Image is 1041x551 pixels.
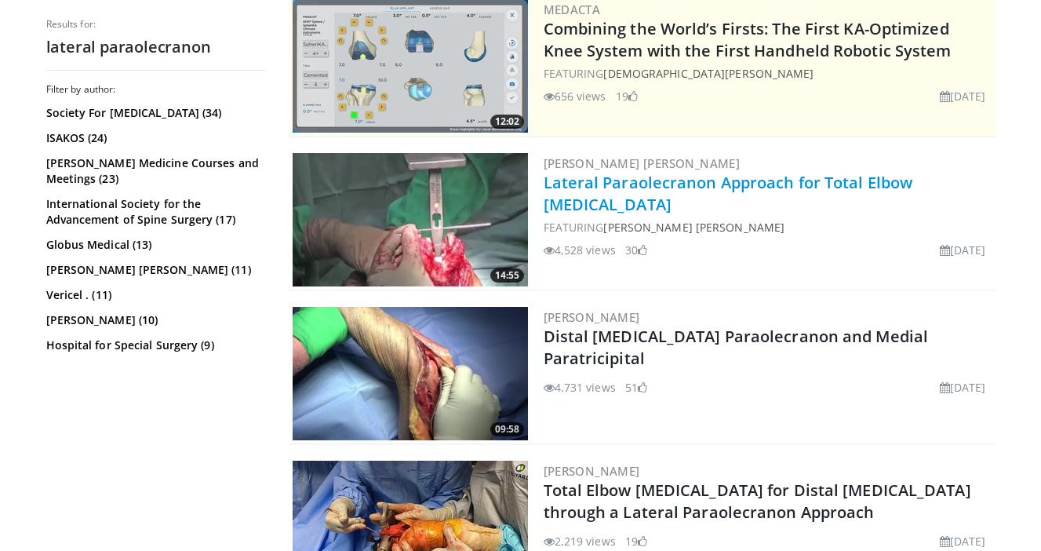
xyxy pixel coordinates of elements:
a: ISAKOS (24) [46,130,262,146]
img: fde2b368-6011-4921-85b8-b279478f60f7.300x170_q85_crop-smart_upscale.jpg [293,153,528,286]
span: 14:55 [490,268,524,283]
a: [PERSON_NAME] [PERSON_NAME] (11) [46,262,262,278]
li: 19 [616,88,638,104]
a: [PERSON_NAME] (10) [46,312,262,328]
h3: Filter by author: [46,83,266,96]
li: 656 views [544,88,606,104]
p: Results for: [46,18,266,31]
a: [PERSON_NAME] [PERSON_NAME] [544,155,741,171]
li: 4,731 views [544,379,616,396]
a: Total Elbow [MEDICAL_DATA] for Distal [MEDICAL_DATA] through a Lateral Paraolecranon Approach [544,480,971,523]
li: [DATE] [940,88,986,104]
a: International Society for the Advancement of Spine Surgery (17) [46,196,262,228]
a: Hospital for Special Surgery (9) [46,338,262,353]
span: 09:58 [490,422,524,436]
div: FEATURING [544,65,992,82]
li: [DATE] [940,242,986,258]
a: Globus Medical (13) [46,237,262,253]
a: Lateral Paraolecranon Approach for Total Elbow [MEDICAL_DATA] [544,172,913,215]
a: Society For [MEDICAL_DATA] (34) [46,105,262,121]
img: bf94998b-498d-4010-9aae-f9379e869519.300x170_q85_crop-smart_upscale.jpg [293,307,528,440]
span: 12:02 [490,115,524,129]
a: [PERSON_NAME] [544,463,640,479]
li: 4,528 views [544,242,616,258]
a: [PERSON_NAME] [PERSON_NAME] [603,220,784,235]
a: Combining the World’s Firsts: The First KA-Optimized Knee System with the First Handheld Robotic ... [544,18,952,61]
a: [PERSON_NAME] [544,309,640,325]
a: Distal [MEDICAL_DATA] Paraolecranon and Medial Paratricipital [544,326,929,369]
li: 30 [625,242,647,258]
a: 09:58 [293,307,528,440]
a: Medacta [544,2,601,17]
li: 19 [625,533,647,549]
li: 2,219 views [544,533,616,549]
li: 51 [625,379,647,396]
a: [PERSON_NAME] Medicine Courses and Meetings (23) [46,155,262,187]
a: 14:55 [293,153,528,286]
a: [DEMOGRAPHIC_DATA][PERSON_NAME] [603,66,814,81]
li: [DATE] [940,533,986,549]
h2: lateral paraolecranon [46,37,266,57]
li: [DATE] [940,379,986,396]
a: Vericel . (11) [46,287,262,303]
div: FEATURING [544,219,992,235]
